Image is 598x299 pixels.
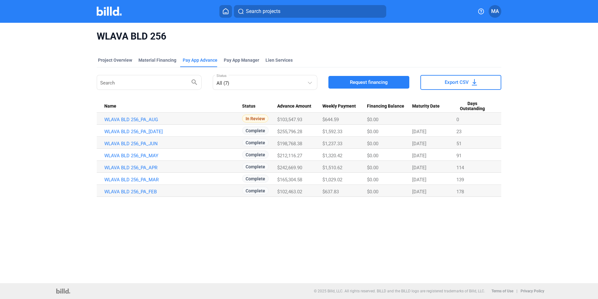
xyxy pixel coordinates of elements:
mat-icon: search [191,78,198,86]
span: $1,320.42 [322,153,342,159]
span: $0.00 [367,165,378,171]
span: 51 [456,141,461,146]
span: [DATE] [412,141,426,146]
span: 91 [456,153,461,159]
span: Complete [242,151,269,159]
span: Search projects [246,8,280,15]
span: 23 [456,129,461,134]
span: $0.00 [367,177,378,183]
span: 139 [456,177,464,183]
span: $1,510.62 [322,165,342,171]
span: $637.83 [322,189,339,195]
span: Weekly Payment [322,103,356,109]
div: Pay App Advance [183,57,217,63]
span: [DATE] [412,153,426,159]
a: WLAVA BLD 256_PA_JUN [104,141,242,146]
span: Maturity Date [412,103,440,109]
span: Export CSV [445,79,469,85]
span: $165,304.58 [277,177,302,183]
span: $198,768.38 [277,141,302,146]
span: 0 [456,117,459,122]
div: Advance Amount [277,103,322,109]
span: $0.00 [367,117,378,122]
span: $102,463.02 [277,189,302,195]
span: Financing Balance [367,103,404,109]
button: MA [489,5,501,18]
span: [DATE] [412,177,426,183]
div: Status [242,103,278,109]
div: Project Overview [98,57,132,63]
span: Complete [242,127,269,134]
a: WLAVA BLD 256_PA_[DATE] [104,129,242,134]
a: WLAVA BLD 256_PA_MAR [104,177,242,183]
span: Days Outstanding [456,101,488,112]
p: | [516,289,517,293]
span: Complete [242,139,269,146]
span: In Review [242,115,268,122]
span: $0.00 [367,189,378,195]
span: Request financing [350,79,388,85]
div: Lien Services [265,57,293,63]
span: Complete [242,175,269,183]
span: 114 [456,165,464,171]
a: WLAVA BLD 256_PA_MAY [104,153,242,159]
span: MA [491,8,499,15]
p: © 2025 Billd, LLC. All rights reserved. BILLD and the BILLD logo are registered trademarks of Bil... [314,289,485,293]
span: $212,116.27 [277,153,302,159]
span: WLAVA BLD 256 [97,30,501,42]
img: Billd Company Logo [97,7,122,16]
b: Privacy Policy [521,289,544,293]
span: $0.00 [367,129,378,134]
span: Complete [242,163,269,171]
a: WLAVA BLD 256_PA_AUG [104,117,242,122]
span: [DATE] [412,129,426,134]
span: $242,669.90 [277,165,302,171]
span: $0.00 [367,141,378,146]
div: Material Financing [138,57,176,63]
button: Export CSV [420,75,501,90]
span: Pay App Manager [224,57,259,63]
b: Terms of Use [491,289,513,293]
span: [DATE] [412,189,426,195]
span: $103,547.93 [277,117,302,122]
span: Status [242,103,255,109]
span: $1,237.33 [322,141,342,146]
span: Complete [242,187,269,195]
div: Name [104,103,242,109]
div: Days Outstanding [456,101,494,112]
button: Request financing [328,76,409,89]
span: 178 [456,189,464,195]
span: $255,796.28 [277,129,302,134]
button: Search projects [234,5,386,18]
div: Weekly Payment [322,103,367,109]
a: WLAVA BLD 256_PA_FEB [104,189,242,195]
mat-select-trigger: All (7) [217,80,229,86]
span: Name [104,103,116,109]
span: [DATE] [412,165,426,171]
span: $0.00 [367,153,378,159]
div: Maturity Date [412,103,456,109]
span: $644.59 [322,117,339,122]
span: $1,029.02 [322,177,342,183]
div: Financing Balance [367,103,412,109]
a: WLAVA BLD 256_PA_APR [104,165,242,171]
span: Advance Amount [277,103,311,109]
img: logo [56,289,70,294]
span: $1,592.33 [322,129,342,134]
